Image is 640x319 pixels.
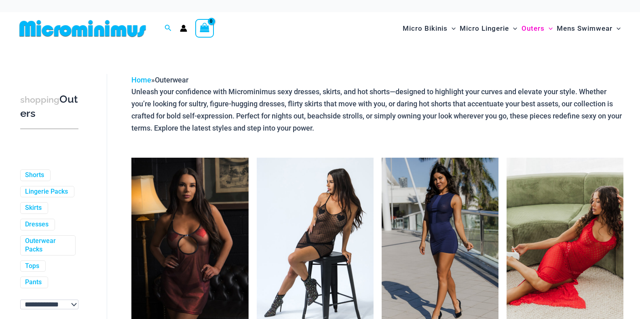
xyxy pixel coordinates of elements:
span: Micro Lingerie [460,18,509,39]
a: Skirts [25,204,42,212]
p: Unleash your confidence with Microminimus sexy dresses, skirts, and hot shorts—designed to highli... [131,86,623,134]
a: Account icon link [180,25,187,32]
span: Micro Bikinis [403,18,448,39]
span: Menu Toggle [448,18,456,39]
select: wpc-taxonomy-pa_color-745982 [20,300,78,309]
a: View Shopping Cart, empty [195,19,214,38]
a: Outerwear Packs [25,237,69,254]
a: Micro BikinisMenu ToggleMenu Toggle [401,16,458,41]
span: Menu Toggle [545,18,553,39]
span: Menu Toggle [509,18,517,39]
a: Pants [25,278,42,287]
a: Home [131,76,151,84]
a: Mens SwimwearMenu ToggleMenu Toggle [555,16,623,41]
a: Lingerie Packs [25,188,68,196]
span: Mens Swimwear [557,18,613,39]
span: Menu Toggle [613,18,621,39]
a: OutersMenu ToggleMenu Toggle [520,16,555,41]
a: Micro LingerieMenu ToggleMenu Toggle [458,16,519,41]
span: shopping [20,95,59,105]
h3: Outers [20,93,78,120]
a: Tops [25,262,39,270]
a: Search icon link [165,23,172,34]
a: Shorts [25,171,44,180]
span: Outerwear [155,76,188,84]
nav: Site Navigation [399,15,624,42]
a: Dresses [25,220,49,229]
span: » [131,76,188,84]
span: Outers [522,18,545,39]
img: MM SHOP LOGO FLAT [16,19,149,38]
